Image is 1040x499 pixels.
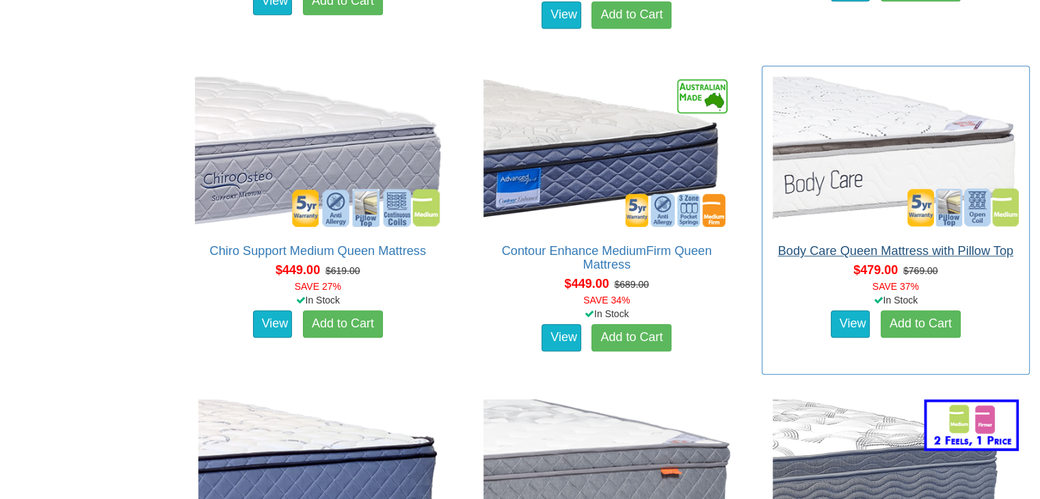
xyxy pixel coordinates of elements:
[759,293,1033,307] div: In Stock
[591,324,671,351] a: Add to Cart
[831,310,870,338] a: View
[470,307,744,321] div: In Stock
[276,263,320,277] span: $449.00
[591,1,671,29] a: Add to Cart
[565,277,609,291] span: $449.00
[253,310,293,338] a: View
[903,265,938,276] del: $769.00
[191,73,445,231] img: Chiro Support Medium Queen Mattress
[769,73,1023,231] img: Body Care Queen Mattress with Pillow Top
[502,244,712,271] a: Contour Enhance MediumFirm Queen Mattress
[325,265,360,276] del: $619.00
[480,73,734,231] img: Contour Enhance MediumFirm Queen Mattress
[853,263,898,277] span: $479.00
[210,244,426,258] a: Chiro Support Medium Queen Mattress
[881,310,961,338] a: Add to Cart
[181,293,455,307] div: In Stock
[583,295,630,306] font: SAVE 34%
[614,279,649,290] del: $689.00
[872,281,919,292] font: SAVE 37%
[778,244,1013,258] a: Body Care Queen Mattress with Pillow Top
[542,324,581,351] a: View
[542,1,581,29] a: View
[295,281,341,292] font: SAVE 27%
[303,310,383,338] a: Add to Cart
